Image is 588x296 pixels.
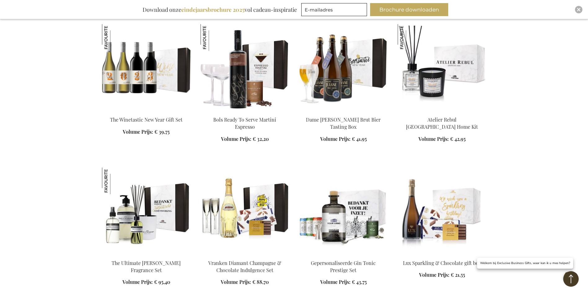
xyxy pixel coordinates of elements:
a: Atelier Rebul [GEOGRAPHIC_DATA] Home Kit [406,116,478,130]
span: € 39,75 [154,128,170,135]
a: Volume Prijs: € 95,40 [122,279,170,286]
img: Dame Jeanne Royal Champagne Beer Tasting Box [299,24,388,111]
div: Download onze vol cadeau-inspiratie [140,3,300,16]
span: € 41,95 [352,136,367,142]
span: € 32,20 [253,136,269,142]
span: Volume Prijs: [419,271,449,278]
span: € 21,55 [451,271,465,278]
span: Volume Prijs: [221,136,251,142]
span: € 88,70 [252,279,269,285]
a: Volume Prijs: € 21,55 [419,271,465,279]
img: GEPERSONALISEERDE GIN TONIC COCKTAIL SET [299,168,388,254]
a: Dame Jeanne Royal Champagne Beer Tasting Box [299,109,388,114]
b: eindejaarsbrochure 2025 [181,6,245,13]
span: Volume Prijs: [122,279,153,285]
img: Bols Ready To Serve Martini Espresso [201,24,289,111]
span: Volume Prijs: [123,128,153,135]
img: The Winetastic New Year Gift Set [102,24,129,51]
a: Lux Sparkling & Chocolate gift box [403,260,481,266]
div: Close [575,6,582,13]
span: € 42,95 [450,136,466,142]
img: Vranken Diamant Champagne & Chocolate Indulgence Set [201,168,289,254]
span: Volume Prijs: [320,136,351,142]
a: Vranken Diamant Champagne & Chocolate Indulgence Set [208,260,281,273]
img: Atelier Rebul Istanbul Home Kit [398,24,424,51]
button: Brochure downloaden [370,3,448,16]
img: Beer Apéro Gift Box [102,24,191,111]
a: The Ultimate [PERSON_NAME] Fragrance Set [112,260,181,273]
a: Dame [PERSON_NAME] Brut Bier Tasting Box [306,116,381,130]
a: Lux Sparkling & Chocolade gift box [398,252,486,258]
span: € 95,40 [154,279,170,285]
img: Atelier Rebul Istanbul Home Kit [398,24,486,111]
span: Volume Prijs: [221,279,251,285]
a: Atelier Rebul Istanbul Home Kit Atelier Rebul Istanbul Home Kit [398,109,486,114]
a: GEPERSONALISEERDE GIN TONIC COCKTAIL SET [299,252,388,258]
a: Volume Prijs: € 41,95 [320,136,367,143]
a: Volume Prijs: € 39,75 [123,128,170,136]
img: The Ultimate Marie-Stella-Maris Fragrance Set [102,168,129,194]
img: Lux Sparkling & Chocolade gift box [398,168,486,254]
img: The Ultimate Marie-Stella-Maris Fragrance Set [102,168,191,254]
img: Bols Ready To Serve Martini Espresso [201,24,227,51]
a: Volume Prijs: € 32,20 [221,136,269,143]
a: Beer Apéro Gift Box The Winetastic New Year Gift Set [102,109,191,114]
a: Bols Ready To Serve Martini Espresso [213,116,276,130]
span: Volume Prijs: [418,136,449,142]
form: marketing offers and promotions [301,3,369,18]
a: The Winetastic New Year Gift Set [110,116,183,123]
a: Volume Prijs: € 88,70 [221,279,269,286]
a: Volume Prijs: € 42,95 [418,136,466,143]
img: Close [577,8,581,11]
a: The Ultimate Marie-Stella-Maris Fragrance Set The Ultimate Marie-Stella-Maris Fragrance Set [102,252,191,258]
a: Vranken Diamant Champagne & Chocolate Indulgence Set [201,252,289,258]
a: Bols Ready To Serve Martini Espresso Bols Ready To Serve Martini Espresso [201,109,289,114]
input: E-mailadres [301,3,367,16]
